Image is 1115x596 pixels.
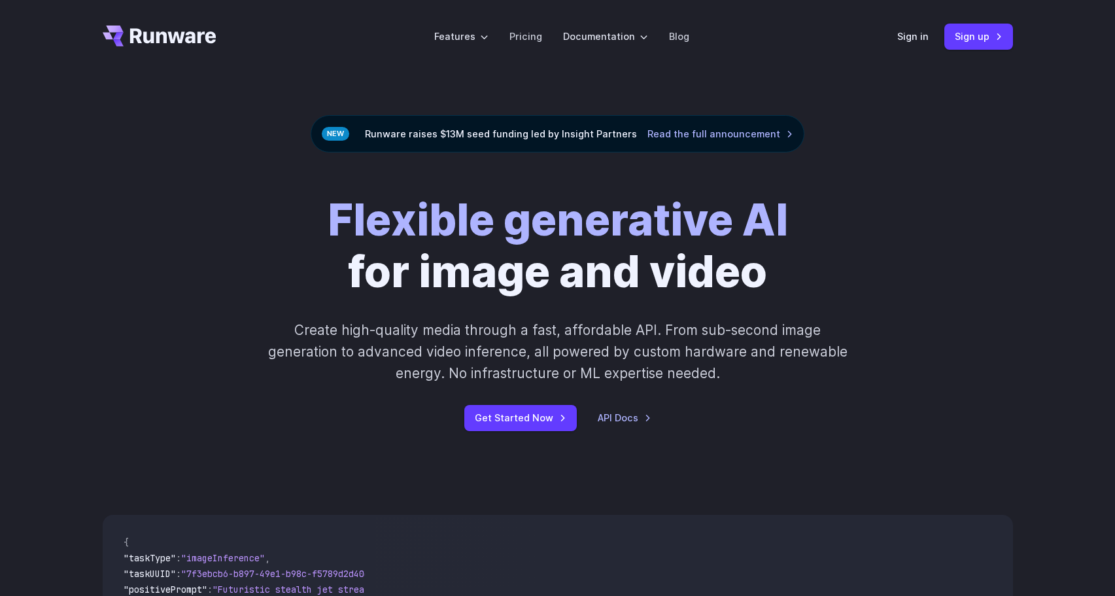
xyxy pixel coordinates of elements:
p: Create high-quality media through a fast, affordable API. From sub-second image generation to adv... [266,319,849,385]
span: : [207,584,213,595]
label: Documentation [563,29,648,44]
a: Read the full announcement [647,126,793,141]
div: Runware raises $13M seed funding led by Insight Partners [311,115,804,152]
a: API Docs [598,410,651,425]
span: : [176,552,181,564]
a: Blog [669,29,689,44]
span: { [124,536,129,548]
a: Sign up [944,24,1013,49]
span: "7f3ebcb6-b897-49e1-b98c-f5789d2d40d7" [181,568,380,580]
a: Go to / [103,26,216,46]
span: , [265,552,270,564]
a: Pricing [509,29,542,44]
h1: for image and video [328,194,788,298]
a: Sign in [897,29,929,44]
span: "positivePrompt" [124,584,207,595]
span: "imageInference" [181,552,265,564]
span: : [176,568,181,580]
span: "taskType" [124,552,176,564]
a: Get Started Now [464,405,577,430]
span: "taskUUID" [124,568,176,580]
span: "Futuristic stealth jet streaking through a neon-lit cityscape with glowing purple exhaust" [213,584,689,595]
label: Features [434,29,489,44]
strong: Flexible generative AI [328,194,788,246]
